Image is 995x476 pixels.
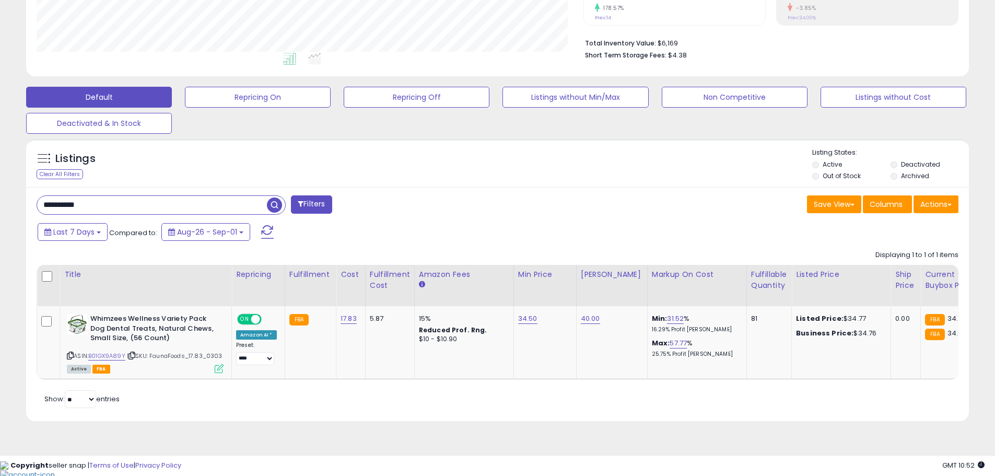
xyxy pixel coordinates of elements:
[185,87,331,108] button: Repricing On
[67,314,88,335] img: 51W4bZEWA1L._SL40_.jpg
[652,269,742,280] div: Markup on Cost
[652,351,739,358] p: 25.75% Profit [PERSON_NAME]
[581,314,600,324] a: 40.00
[238,315,251,324] span: ON
[67,314,224,372] div: ASIN:
[92,365,110,374] span: FBA
[947,328,966,338] span: 34.77
[796,329,883,338] div: $34.76
[419,314,506,323] div: 15%
[38,223,108,241] button: Last 7 Days
[914,195,958,213] button: Actions
[127,352,223,360] span: | SKU: FaunaFoods_17.83_0303
[796,328,853,338] b: Business Price:
[419,335,506,344] div: $10 - $10.90
[236,330,277,340] div: Amazon AI *
[53,227,95,237] span: Last 7 Days
[289,314,309,326] small: FBA
[419,269,509,280] div: Amazon Fees
[668,50,687,60] span: $4.38
[88,352,125,361] a: B01GX9A89Y
[341,314,357,324] a: 17.83
[44,394,120,404] span: Show: entries
[585,36,951,49] li: $6,169
[37,169,83,179] div: Clear All Filters
[895,314,912,323] div: 0.00
[788,15,816,21] small: Prev: 34.00%
[236,342,277,365] div: Preset:
[585,51,666,60] b: Short Term Storage Fees:
[236,269,280,280] div: Repricing
[863,195,912,213] button: Columns
[870,199,903,210] span: Columns
[925,269,979,291] div: Current Buybox Price
[812,148,969,158] p: Listing States:
[796,269,886,280] div: Listed Price
[947,314,966,323] span: 34.77
[161,223,250,241] button: Aug-26 - Sep-01
[652,314,739,333] div: %
[177,227,237,237] span: Aug-26 - Sep-01
[55,152,96,166] h5: Listings
[925,314,944,326] small: FBA
[502,87,648,108] button: Listings without Min/Max
[370,269,410,291] div: Fulfillment Cost
[667,314,684,324] a: 31.52
[823,160,842,169] label: Active
[901,160,940,169] label: Deactivated
[751,314,783,323] div: 81
[26,87,172,108] button: Default
[652,338,670,348] b: Max:
[289,269,332,280] div: Fulfillment
[751,269,787,291] div: Fulfillable Quantity
[652,339,739,358] div: %
[341,269,361,280] div: Cost
[581,269,643,280] div: [PERSON_NAME]
[90,314,217,346] b: Whimzees Wellness Variety Pack Dog Dental Treats, Natural Chews, Small Size, (56 Count)
[64,269,227,280] div: Title
[419,280,425,289] small: Amazon Fees.
[647,265,746,306] th: The percentage added to the cost of goods (COGS) that forms the calculator for Min & Max prices.
[109,228,157,238] span: Compared to:
[600,4,624,12] small: 178.57%
[370,314,406,323] div: 5.87
[344,87,489,108] button: Repricing Off
[595,15,611,21] small: Prev: 14
[662,87,807,108] button: Non Competitive
[807,195,861,213] button: Save View
[670,338,687,349] a: 57.77
[67,365,91,374] span: All listings currently available for purchase on Amazon
[585,39,656,48] b: Total Inventory Value:
[26,113,172,134] button: Deactivated & In Stock
[518,269,572,280] div: Min Price
[260,315,277,324] span: OFF
[901,171,929,180] label: Archived
[419,326,487,334] b: Reduced Prof. Rng.
[823,171,861,180] label: Out of Stock
[796,314,883,323] div: $34.77
[925,329,944,340] small: FBA
[875,250,958,260] div: Displaying 1 to 1 of 1 items
[821,87,966,108] button: Listings without Cost
[796,314,844,323] b: Listed Price:
[518,314,537,324] a: 34.50
[652,314,668,323] b: Min:
[792,4,816,12] small: -3.85%
[895,269,916,291] div: Ship Price
[291,195,332,214] button: Filters
[652,326,739,333] p: 16.29% Profit [PERSON_NAME]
